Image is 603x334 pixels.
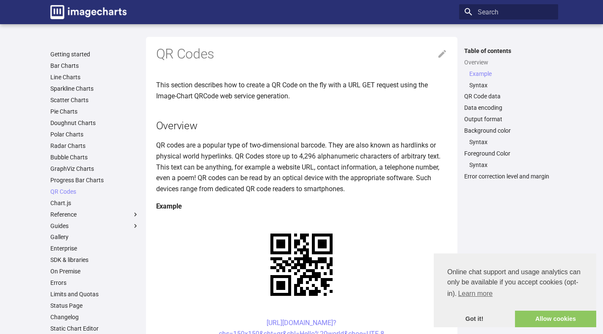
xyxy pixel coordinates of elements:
[50,267,139,275] a: On Premise
[156,80,447,101] p: This section describes how to create a QR Code on the fly with a URL GET request using the Image-...
[47,2,130,22] a: Image-Charts documentation
[50,245,139,252] a: Enterprise
[50,142,139,150] a: Radar Charts
[50,325,139,332] a: Static Chart Editor
[50,313,139,321] a: Changelog
[434,253,596,327] div: cookieconsent
[50,302,139,309] a: Status Page
[50,73,139,81] a: Line Charts
[459,4,558,19] input: Search
[469,161,553,169] a: Syntax
[50,50,139,58] a: Getting started
[469,70,553,78] a: Example
[457,287,494,300] a: learn more about cookies
[50,62,139,70] a: Bar Charts
[464,150,553,157] a: Foreground Color
[50,165,139,173] a: GraphViz Charts
[50,233,139,241] a: Gallery
[515,311,596,328] a: allow cookies
[464,173,553,180] a: Error correction level and margin
[50,153,139,161] a: Bubble Charts
[156,45,447,63] h1: QR Codes
[50,96,139,104] a: Scatter Charts
[50,290,139,298] a: Limits and Quotas
[464,127,553,134] a: Background color
[434,311,515,328] a: dismiss cookie message
[50,85,139,92] a: Sparkline Charts
[50,256,139,264] a: SDK & libraries
[156,140,447,194] p: QR codes are a popular type of two-dimensional barcode. They are also known as hardlinks or physi...
[464,70,553,89] nav: Overview
[50,211,139,218] label: Reference
[469,138,553,146] a: Syntax
[50,188,139,195] a: QR Codes
[50,119,139,127] a: Doughnut Charts
[50,131,139,138] a: Polar Charts
[50,199,139,207] a: Chart.js
[50,5,127,19] img: logo
[447,267,583,300] span: Online chat support and usage analytics can only be available if you accept cookies (opt-in).
[256,219,347,311] img: chart
[50,176,139,184] a: Progress Bar Charts
[464,92,553,100] a: QR Code data
[50,108,139,115] a: Pie Charts
[156,201,447,212] h4: Example
[459,47,558,181] nav: Table of contents
[156,118,447,133] h2: Overview
[50,222,139,230] label: Guides
[459,47,558,55] label: Table of contents
[464,161,553,169] nav: Foreground Color
[50,279,139,287] a: Errors
[464,115,553,123] a: Output format
[469,81,553,89] a: Syntax
[464,58,553,66] a: Overview
[464,104,553,111] a: Data encoding
[464,138,553,146] nav: Background color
